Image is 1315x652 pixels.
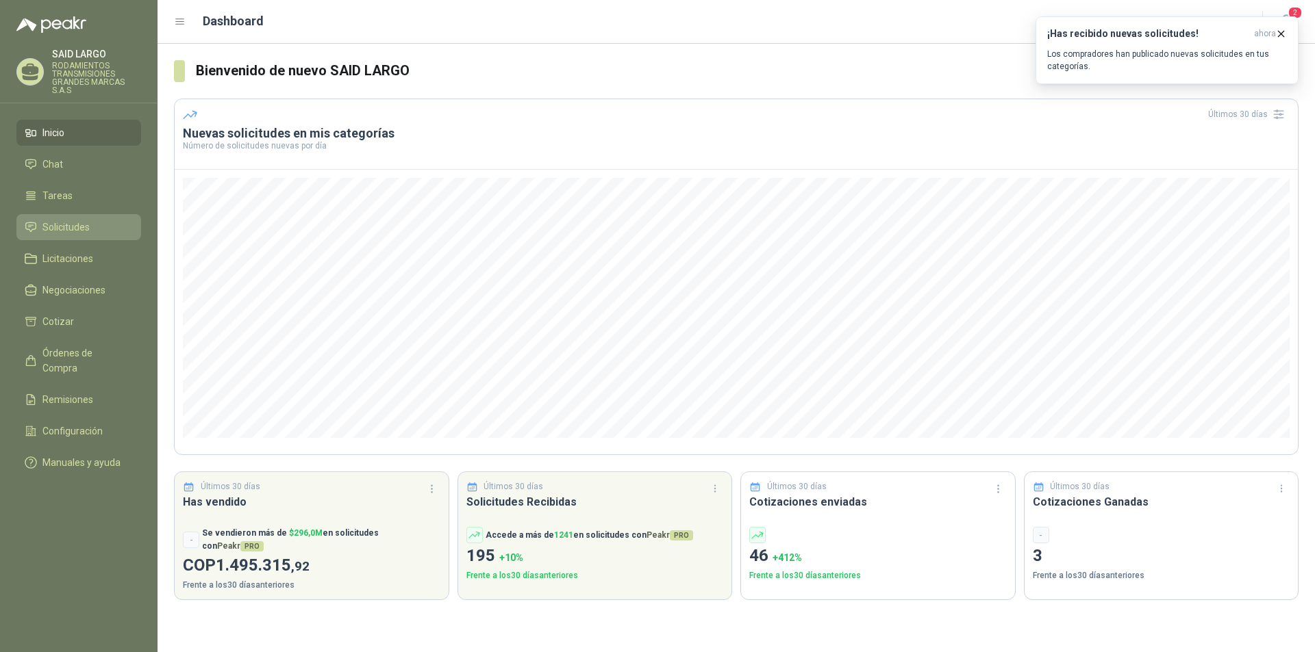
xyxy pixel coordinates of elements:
[183,579,440,592] p: Frente a los 30 días anteriores
[1047,28,1249,40] h3: ¡Has recibido nuevas solicitudes!
[16,309,141,335] a: Cotizar
[42,157,63,172] span: Chat
[1033,527,1049,543] div: -
[1274,10,1299,34] button: 2
[42,283,105,298] span: Negociaciones
[291,558,310,574] span: ,92
[486,529,693,542] p: Accede a más de en solicitudes con
[42,220,90,235] span: Solicitudes
[42,345,128,376] span: Órdenes de Compra
[216,556,310,575] span: 1.495.315
[1050,480,1110,493] p: Últimos 30 días
[670,530,693,540] span: PRO
[1033,569,1290,582] p: Frente a los 30 días anteriores
[183,142,1290,150] p: Número de solicitudes nuevas por día
[16,214,141,240] a: Solicitudes
[42,125,64,140] span: Inicio
[16,246,141,272] a: Licitaciones
[16,277,141,303] a: Negociaciones
[1208,103,1290,125] div: Últimos 30 días
[466,569,724,582] p: Frente a los 30 días anteriores
[16,151,141,177] a: Chat
[42,423,103,439] span: Configuración
[484,480,543,493] p: Últimos 30 días
[217,541,264,551] span: Peakr
[203,12,264,31] h1: Dashboard
[749,493,1007,510] h3: Cotizaciones enviadas
[466,493,724,510] h3: Solicitudes Recibidas
[196,60,1299,81] h3: Bienvenido de nuevo SAID LARGO
[16,387,141,413] a: Remisiones
[466,543,724,569] p: 195
[1033,493,1290,510] h3: Cotizaciones Ganadas
[16,418,141,444] a: Configuración
[749,569,1007,582] p: Frente a los 30 días anteriores
[289,528,323,538] span: $ 296,0M
[42,455,121,470] span: Manuales y ayuda
[499,552,523,563] span: + 10 %
[183,532,199,548] div: -
[749,543,1007,569] p: 46
[1033,543,1290,569] p: 3
[42,314,74,329] span: Cotizar
[52,62,141,94] p: RODAMIENTOS TRANSMISIONES GRANDES MARCAS S.A.S
[16,183,141,209] a: Tareas
[1288,6,1303,19] span: 2
[183,125,1290,142] h3: Nuevas solicitudes en mis categorías
[767,480,827,493] p: Últimos 30 días
[16,120,141,146] a: Inicio
[1036,16,1299,84] button: ¡Has recibido nuevas solicitudes!ahora Los compradores han publicado nuevas solicitudes en tus ca...
[201,480,260,493] p: Últimos 30 días
[202,527,440,553] p: Se vendieron más de en solicitudes con
[42,188,73,203] span: Tareas
[16,449,141,475] a: Manuales y ayuda
[647,530,693,540] span: Peakr
[773,552,802,563] span: + 412 %
[42,251,93,266] span: Licitaciones
[1254,28,1276,40] span: ahora
[240,541,264,551] span: PRO
[52,49,141,59] p: SAID LARGO
[1047,48,1287,73] p: Los compradores han publicado nuevas solicitudes en tus categorías.
[554,530,573,540] span: 1241
[16,16,86,33] img: Logo peakr
[183,493,440,510] h3: Has vendido
[183,553,440,579] p: COP
[16,340,141,381] a: Órdenes de Compra
[42,392,93,407] span: Remisiones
